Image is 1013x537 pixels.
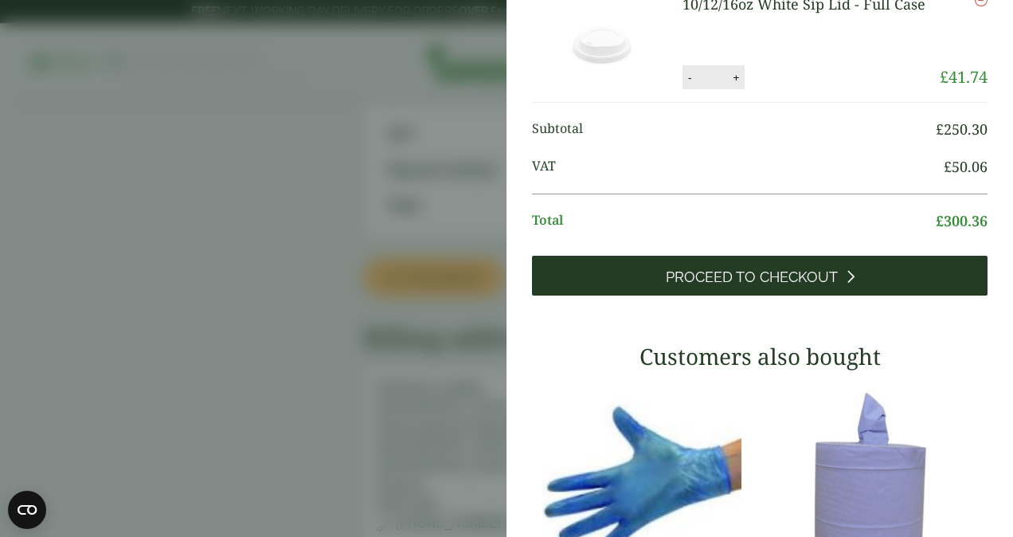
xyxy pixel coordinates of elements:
bdi: 250.30 [936,120,988,139]
bdi: 300.36 [936,211,988,230]
span: VAT [532,156,944,178]
bdi: 50.06 [944,157,988,176]
a: Proceed to Checkout [532,256,988,296]
span: £ [936,120,944,139]
button: - [683,71,696,84]
h3: Customers also bought [532,343,988,370]
span: £ [936,211,944,230]
span: Total [532,210,936,232]
bdi: 41.74 [940,66,988,88]
span: £ [944,157,952,176]
button: + [728,71,744,84]
span: Subtotal [532,119,936,140]
span: £ [940,66,948,88]
button: Open CMP widget [8,491,46,529]
span: Proceed to Checkout [666,268,838,286]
